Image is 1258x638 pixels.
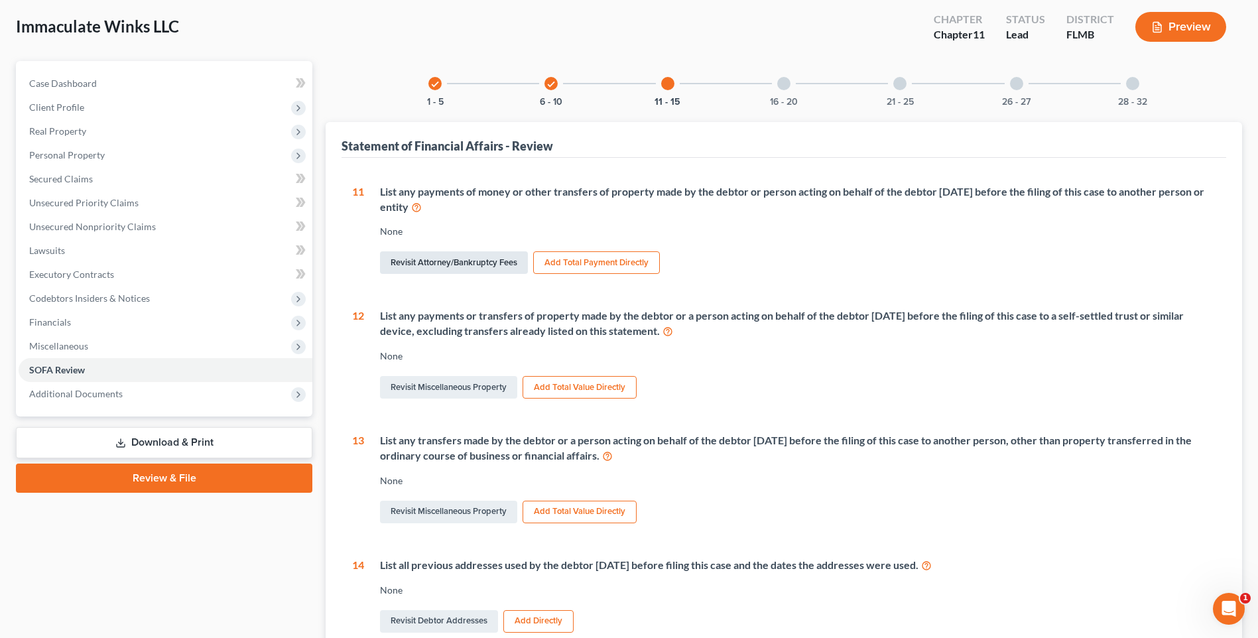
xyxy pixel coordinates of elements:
a: Executory Contracts [19,263,312,287]
span: Personal Property [29,149,105,160]
a: Revisit Miscellaneous Property [380,501,517,523]
div: List any payments or transfers of property made by the debtor or a person acting on behalf of the... [380,308,1216,339]
span: Client Profile [29,101,84,113]
div: None [380,474,1216,487]
div: None [380,584,1216,597]
div: None [380,350,1216,363]
span: Miscellaneous [29,340,88,351]
span: Executory Contracts [29,269,114,280]
button: Add Total Value Directly [523,501,637,523]
div: Status [1006,12,1045,27]
button: Add Total Payment Directly [533,251,660,274]
span: Additional Documents [29,388,123,399]
div: Lead [1006,27,1045,42]
a: Secured Claims [19,167,312,191]
a: Revisit Miscellaneous Property [380,376,517,399]
a: Unsecured Nonpriority Claims [19,215,312,239]
iframe: Intercom live chat [1213,593,1245,625]
span: Real Property [29,125,86,137]
div: 12 [352,308,364,401]
button: 1 - 5 [427,97,444,107]
div: Chapter [934,12,985,27]
span: Secured Claims [29,173,93,184]
span: SOFA Review [29,364,85,375]
div: List all previous addresses used by the debtor [DATE] before filing this case and the dates the a... [380,558,1216,573]
div: List any payments of money or other transfers of property made by the debtor or person acting on ... [380,184,1216,215]
div: 14 [352,558,364,635]
span: 1 [1240,593,1251,604]
a: Download & Print [16,427,312,458]
div: Chapter [934,27,985,42]
button: 28 - 32 [1118,97,1147,107]
div: District [1066,12,1114,27]
button: 26 - 27 [1002,97,1031,107]
button: 6 - 10 [540,97,562,107]
div: None [380,225,1216,238]
a: SOFA Review [19,358,312,382]
button: Add Total Value Directly [523,376,637,399]
span: Codebtors Insiders & Notices [29,292,150,304]
i: check [430,80,440,89]
a: Revisit Debtor Addresses [380,610,498,633]
button: Add Directly [503,610,574,633]
span: Immaculate Winks LLC [16,17,179,36]
a: Lawsuits [19,239,312,263]
a: Revisit Attorney/Bankruptcy Fees [380,251,528,274]
div: 13 [352,433,364,526]
a: Unsecured Priority Claims [19,191,312,215]
span: Case Dashboard [29,78,97,89]
span: Lawsuits [29,245,65,256]
button: 21 - 25 [887,97,914,107]
a: Review & File [16,464,312,493]
span: Unsecured Priority Claims [29,197,139,208]
span: Financials [29,316,71,328]
div: 11 [352,184,364,277]
div: Statement of Financial Affairs - Review [342,138,553,154]
div: FLMB [1066,27,1114,42]
a: Case Dashboard [19,72,312,96]
i: check [546,80,556,89]
button: Preview [1135,12,1226,42]
button: 11 - 15 [655,97,680,107]
span: Unsecured Nonpriority Claims [29,221,156,232]
button: 16 - 20 [770,97,798,107]
div: List any transfers made by the debtor or a person acting on behalf of the debtor [DATE] before th... [380,433,1216,464]
span: 11 [973,28,985,40]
